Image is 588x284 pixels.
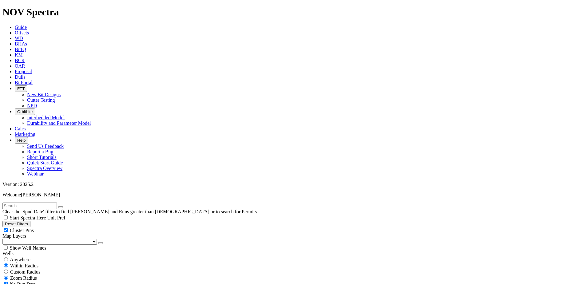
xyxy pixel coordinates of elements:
a: KM [15,52,23,57]
a: Dulls [15,74,26,80]
span: Zoom Radius [10,275,37,281]
a: BitIQ [15,47,26,52]
span: Cluster Pins [10,228,34,233]
button: OrbitLite [15,108,35,115]
span: Unit Pref [47,215,65,220]
a: OAR [15,63,25,69]
div: Version: 2025.2 [2,182,586,187]
a: NPD [27,103,37,108]
button: FTT [15,85,27,92]
span: Within Radius [10,263,38,268]
input: Start Spectra Here [4,215,8,219]
a: BCR [15,58,25,63]
a: Offsets [15,30,29,35]
a: Calcs [15,126,26,131]
a: Report a Bug [27,149,53,154]
a: Short Tutorials [27,155,57,160]
a: Guide [15,25,27,30]
a: Interbedded Model [27,115,65,120]
a: BitPortal [15,80,33,85]
h1: NOV Spectra [2,6,586,18]
input: Search [2,203,57,209]
a: New Bit Designs [27,92,61,97]
span: [PERSON_NAME] [21,192,60,197]
span: OrbitLite [17,109,33,114]
a: BHAs [15,41,27,46]
span: Clear the 'Spud Date' filter to find [PERSON_NAME] and Runs greater than [DEMOGRAPHIC_DATA] or to... [2,209,258,214]
span: Custom Radius [10,269,40,274]
a: WD [15,36,23,41]
button: Reset Filters [2,221,30,227]
a: Send Us Feedback [27,144,64,149]
a: Proposal [15,69,32,74]
span: FTT [17,86,25,91]
span: Anywhere [10,257,30,262]
span: Map Layers [2,233,26,239]
a: Cutter Testing [27,97,55,103]
span: Start Spectra Here [10,215,46,220]
a: Durability and Parameter Model [27,120,91,126]
span: Show Well Names [10,245,46,250]
span: Help [17,138,26,143]
a: Quick Start Guide [27,160,63,165]
a: Spectra Overview [27,166,62,171]
p: Welcome [2,192,586,198]
div: Wells [2,251,586,256]
button: Help [15,137,28,144]
a: Marketing [15,132,35,137]
a: Webinar [27,171,44,176]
